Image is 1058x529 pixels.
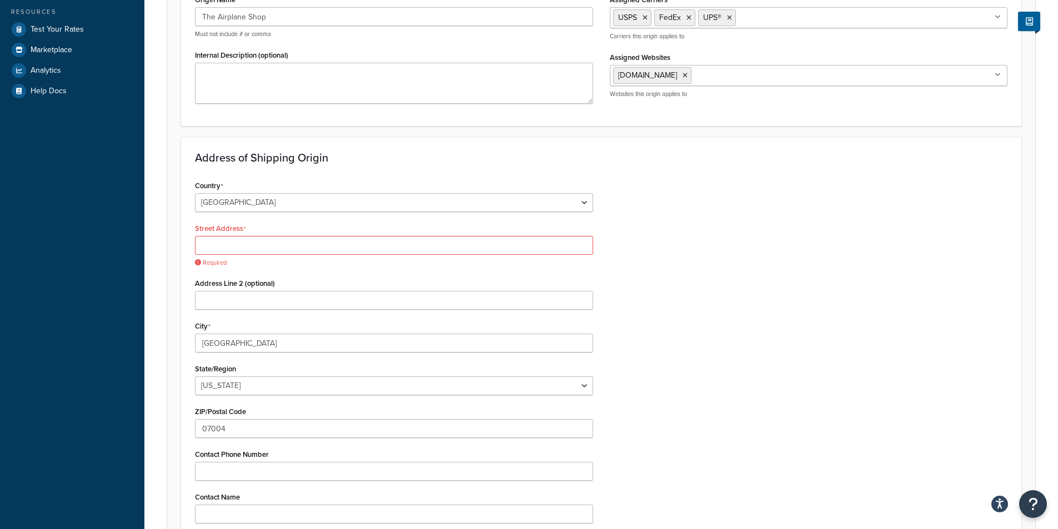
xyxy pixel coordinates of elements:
[31,25,84,34] span: Test Your Rates
[195,450,269,459] label: Contact Phone Number
[610,32,1008,41] p: Carriers this origin applies to
[8,40,136,60] a: Marketplace
[195,493,240,501] label: Contact Name
[1018,12,1040,31] button: Show Help Docs
[195,224,246,233] label: Street Address
[195,30,593,38] p: Must not include # or comma
[8,81,136,101] a: Help Docs
[610,53,670,62] label: Assigned Websites
[8,7,136,17] div: Resources
[610,90,1008,98] p: Websites this origin applies to
[659,12,681,23] span: FedEx
[8,61,136,80] a: Analytics
[703,12,721,23] span: UPS®
[195,365,236,373] label: State/Region
[31,87,67,96] span: Help Docs
[195,322,210,331] label: City
[618,12,637,23] span: USPS
[195,152,1007,164] h3: Address of Shipping Origin
[195,182,223,190] label: Country
[195,279,275,288] label: Address Line 2 (optional)
[1019,490,1047,518] button: Open Resource Center
[195,51,288,59] label: Internal Description (optional)
[8,19,136,39] a: Test Your Rates
[618,69,677,81] span: [DOMAIN_NAME]
[195,407,246,416] label: ZIP/Postal Code
[195,259,593,267] span: Required
[31,46,72,55] span: Marketplace
[31,66,61,75] span: Analytics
